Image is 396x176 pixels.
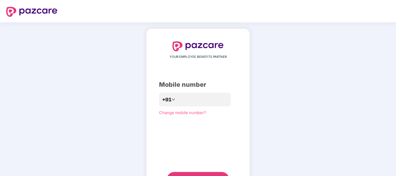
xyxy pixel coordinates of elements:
[172,41,224,51] img: logo
[159,110,206,115] a: Change mobile number?
[171,98,175,101] span: down
[159,80,237,90] div: Mobile number
[6,7,57,17] img: logo
[162,96,171,104] span: +91
[170,54,227,59] span: YOUR EMPLOYEE BENEFITS PARTNER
